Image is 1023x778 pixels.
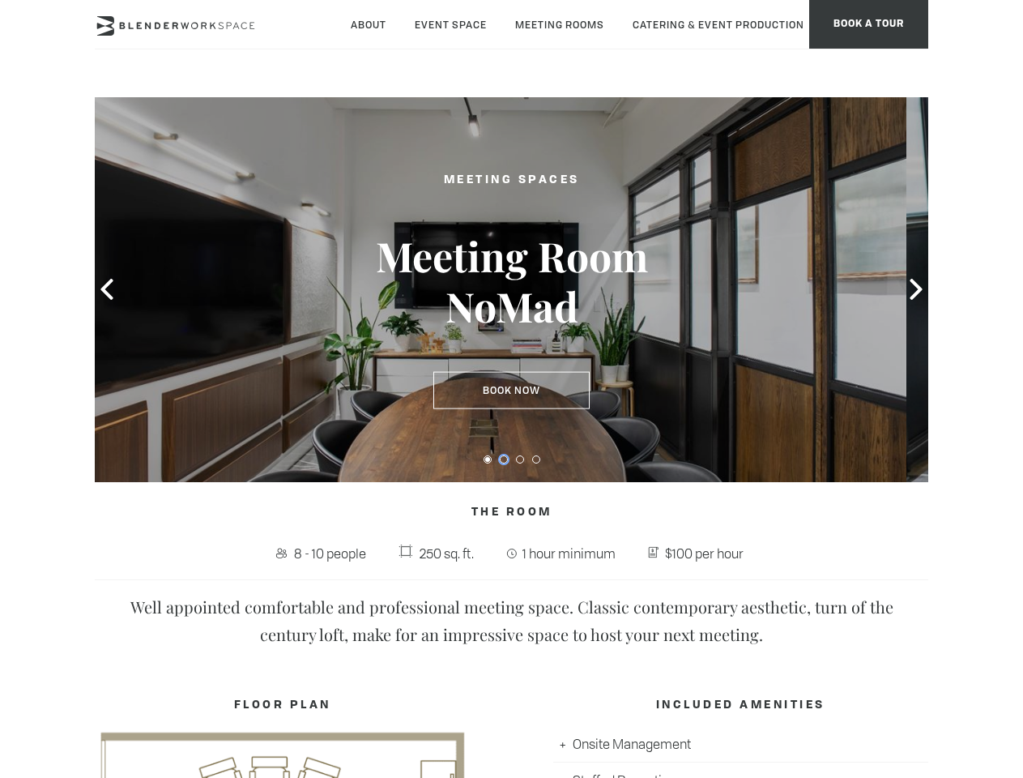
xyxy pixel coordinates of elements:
span: 250 sq. ft. [416,541,478,566]
span: $100 per hour [661,541,748,566]
span: 1 hour minimum [519,541,620,566]
a: Book Now [433,372,590,409]
h3: Meeting Room NoMad [326,231,698,331]
p: Well appointed comfortable and professional meeting space. Classic contemporary aesthetic, turn o... [107,593,917,648]
h2: Meeting Spaces [326,170,698,190]
span: 8 - 10 people [290,541,370,566]
h4: The Room [95,497,928,528]
li: Onsite Management [553,726,928,763]
h4: FLOOR PLAN [95,690,470,720]
h4: INCLUDED AMENITIES [553,690,928,720]
iframe: Chat Widget [731,571,1023,778]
